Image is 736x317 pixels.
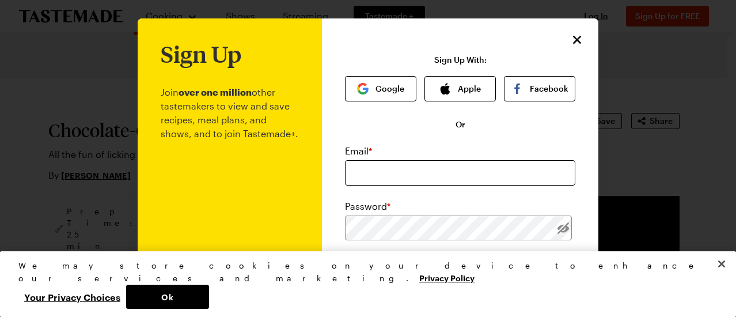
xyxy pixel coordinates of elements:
[18,259,708,309] div: Privacy
[179,86,252,97] b: over one million
[419,272,475,283] a: More information about your privacy, opens in a new tab
[504,76,575,101] button: Facebook
[345,76,416,101] button: Google
[161,41,241,67] h1: Sign Up
[424,76,496,101] button: Apple
[18,259,708,285] div: We may store cookies on your device to enhance our services and marketing.
[345,199,390,213] label: Password
[126,285,209,309] button: Ok
[709,251,734,277] button: Close
[18,285,126,309] button: Your Privacy Choices
[434,55,487,65] p: Sign Up With:
[345,144,372,158] label: Email
[570,32,585,47] button: Close
[456,119,465,130] span: Or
